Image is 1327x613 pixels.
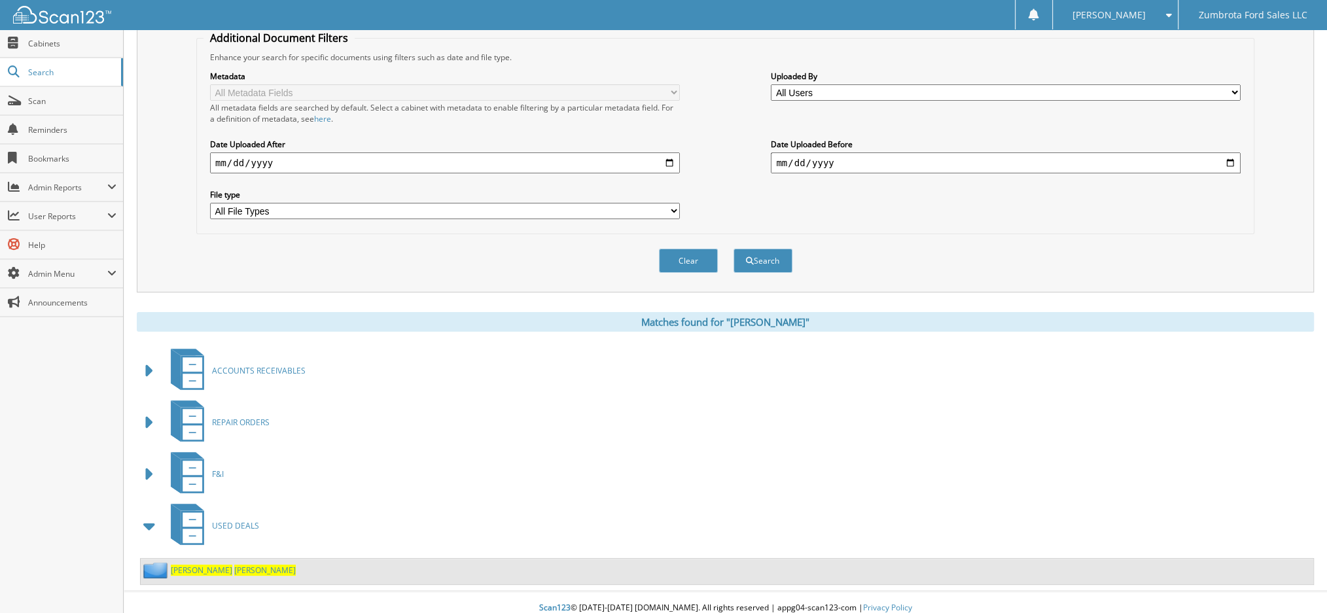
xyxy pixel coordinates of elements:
img: folder2.png [143,562,171,578]
span: Zumbrota Ford Sales LLC [1199,11,1307,19]
span: USED DEALS [212,520,259,531]
div: All metadata fields are searched by default. Select a cabinet with metadata to enable filtering b... [210,102,680,124]
span: REPAIR ORDERS [212,417,270,428]
span: [PERSON_NAME] [171,565,232,576]
a: Privacy Policy [863,602,912,613]
span: Bookmarks [28,153,116,164]
span: Reminders [28,124,116,135]
label: Date Uploaded Before [771,139,1241,150]
button: Clear [659,249,718,273]
a: USED DEALS [163,500,259,552]
span: [PERSON_NAME] [234,565,296,576]
span: Admin Reports [28,182,107,193]
a: F&I [163,448,224,500]
a: ACCOUNTS RECEIVABLES [163,345,306,396]
div: Enhance your search for specific documents using filters such as date and file type. [203,52,1247,63]
label: Date Uploaded After [210,139,680,150]
label: Uploaded By [771,71,1241,82]
span: Scan123 [539,602,571,613]
span: Cabinets [28,38,116,49]
legend: Additional Document Filters [203,31,355,45]
a: here [314,113,331,124]
div: Matches found for "[PERSON_NAME]" [137,312,1314,332]
span: User Reports [28,211,107,222]
span: Admin Menu [28,268,107,279]
input: end [771,152,1241,173]
label: Metadata [210,71,680,82]
span: Announcements [28,297,116,308]
a: [PERSON_NAME] [PERSON_NAME] [171,565,296,576]
span: Search [28,67,115,78]
input: start [210,152,680,173]
span: ACCOUNTS RECEIVABLES [212,365,306,376]
button: Search [734,249,792,273]
label: File type [210,189,680,200]
span: Scan [28,96,116,107]
a: REPAIR ORDERS [163,396,270,448]
span: F&I [212,468,224,480]
span: Help [28,239,116,251]
img: scan123-logo-white.svg [13,6,111,24]
span: [PERSON_NAME] [1072,11,1146,19]
iframe: Chat Widget [1262,550,1327,613]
